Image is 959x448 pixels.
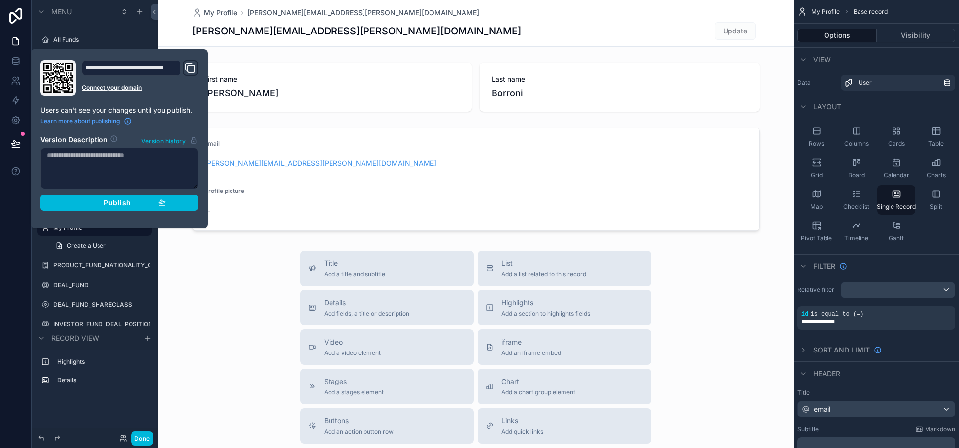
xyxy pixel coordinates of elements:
[917,185,955,215] button: Split
[192,24,521,38] h1: [PERSON_NAME][EMAIL_ADDRESS][PERSON_NAME][DOMAIN_NAME]
[810,311,863,318] span: is equal to (=)
[801,234,832,242] span: Pivot Table
[889,234,904,242] span: Gantt
[848,171,865,179] span: Board
[797,286,837,294] label: Relative filter
[813,345,870,355] span: Sort And Limit
[813,55,831,64] span: View
[40,135,108,146] h2: Version Description
[797,185,835,215] button: Map
[930,203,942,211] span: Split
[927,171,946,179] span: Charts
[917,154,955,183] button: Charts
[49,238,152,254] a: Create a User
[51,333,99,343] span: Record view
[915,425,955,433] a: Markdown
[104,198,131,207] span: Publish
[57,376,144,384] label: Details
[53,320,150,328] label: INVESTOR_FUND_DEAL_POSITION
[859,79,872,87] span: User
[192,8,237,18] a: My Profile
[837,185,875,215] button: Checklist
[82,84,198,92] a: Connect your domain
[813,261,835,271] span: Filter
[877,154,915,183] button: Calendar
[877,185,915,215] button: Single Record
[797,425,819,433] label: Subtitle
[247,8,479,18] a: [PERSON_NAME][EMAIL_ADDRESS][PERSON_NAME][DOMAIN_NAME]
[811,171,823,179] span: Grid
[917,122,955,152] button: Table
[810,203,823,211] span: Map
[877,203,916,211] span: Single Record
[32,350,158,398] div: scrollable content
[888,140,905,148] span: Cards
[797,389,955,397] label: Title
[57,358,144,366] label: Highlights
[141,135,186,145] span: Version history
[131,431,153,446] button: Done
[797,217,835,246] button: Pivot Table
[53,261,150,269] label: PRODUCT_FUND_NATIONALITY_CONSTRAINT
[884,171,909,179] span: Calendar
[67,242,106,250] span: Create a User
[837,154,875,183] button: Board
[877,29,956,42] button: Visibility
[877,122,915,152] button: Cards
[809,140,824,148] span: Rows
[797,122,835,152] button: Rows
[797,401,955,417] button: email
[53,281,146,289] label: DEAL_FUND
[844,140,869,148] span: Columns
[40,105,198,115] p: Users can't see your changes until you publish.
[837,122,875,152] button: Columns
[844,234,868,242] span: Timeline
[797,29,877,42] button: Options
[797,154,835,183] button: Grid
[854,8,888,16] span: Base record
[841,75,955,91] a: User
[925,425,955,433] span: Markdown
[877,217,915,246] button: Gantt
[843,203,869,211] span: Checklist
[204,8,237,18] span: My Profile
[928,140,944,148] span: Table
[811,8,840,16] span: My Profile
[813,102,841,112] span: Layout
[837,217,875,246] button: Timeline
[82,60,198,96] div: Domain and Custom Link
[813,369,840,379] span: Header
[40,117,132,125] a: Learn more about publishing
[40,117,120,125] span: Learn more about publishing
[797,79,837,87] label: Data
[801,311,808,318] span: id
[141,135,198,146] button: Version history
[40,195,198,211] button: Publish
[51,7,72,17] span: Menu
[53,36,146,44] label: All Funds
[814,404,830,414] span: email
[53,301,146,309] label: DEAL_FUND_SHARECLASS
